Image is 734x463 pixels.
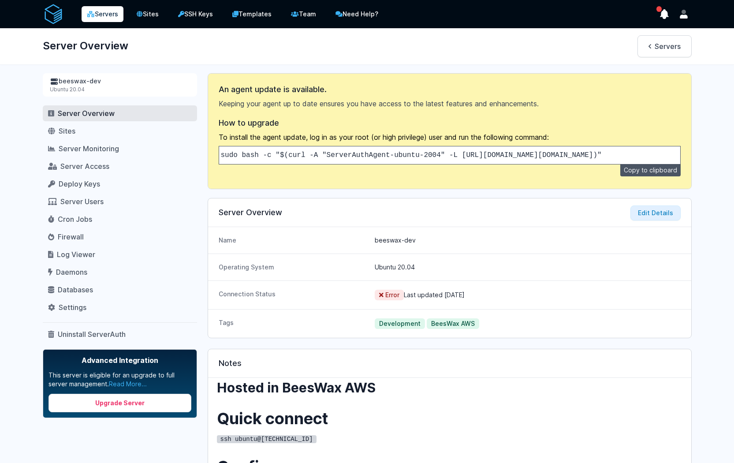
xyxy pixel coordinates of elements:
dt: Connection Status [219,290,368,300]
h3: Hosted in BeesWax AWS [217,380,682,396]
dd: beeswax-dev [375,236,680,245]
span: Server Overview [58,109,115,118]
a: Read More... [109,380,147,388]
button: User menu [676,6,692,22]
div: Ubuntu 20.04 [50,86,190,93]
span: has unread notifications [656,6,662,12]
h3: Notes [219,358,681,369]
dd: Last updated [DATE] [375,290,680,300]
a: Servers [637,35,692,57]
h3: Server Overview [219,207,681,218]
dt: Name [219,236,368,245]
a: Team [285,5,322,23]
a: Server Monitoring [43,141,197,157]
dt: Tags [219,318,368,329]
p: This server is eligible for an upgrade to full server management. [48,371,191,388]
span: Server Access [60,162,109,171]
span: Databases [58,285,93,294]
p: Keeping your agent up to date ensures you have access to the latest features and enhancements. [219,98,681,109]
span: Daemons [56,268,87,276]
span: Log Viewer [57,250,95,259]
button: show notifications [656,6,672,22]
button: Edit Details [630,205,681,220]
span: Sites [59,127,75,135]
dt: Operating System [219,263,368,272]
span: Server Monitoring [59,144,119,153]
a: Sites [43,123,197,139]
a: Need Help? [329,5,384,23]
a: Daemons [43,264,197,280]
div: beeswax-dev [50,77,190,86]
h2: Quick connect [217,410,682,427]
dd: Ubuntu 20.04 [375,263,680,272]
span: Settings [59,303,86,312]
a: Upgrade Server [48,394,191,412]
a: Templates [226,5,278,23]
a: Uninstall ServerAuth [43,326,197,342]
span: Firewall [58,232,84,241]
p: To install the agent update, log in as your root (or high privilege) user and run the following c... [219,132,681,142]
a: Log Viewer [43,246,197,262]
span: Development [375,318,425,329]
a: SSH Keys [172,5,219,23]
img: serverAuth logo [43,4,64,25]
a: Sites [130,5,165,23]
a: Server Access [43,158,197,174]
h1: Server Overview [43,35,128,56]
code: sudo bash -c "$(curl -A "ServerAuthAgent-ubuntu-2004" -L [URL][DOMAIN_NAME][DOMAIN_NAME])" [221,151,602,159]
span: Advanced Integration [48,355,191,366]
a: Firewall [43,229,197,245]
a: Server Overview [43,105,197,121]
a: Server Users [43,194,197,209]
span: Uninstall ServerAuth [58,330,126,339]
span: Deploy Keys [59,179,100,188]
span: BeesWax AWS [427,318,479,329]
a: Settings [43,299,197,315]
span: Error [375,290,404,300]
span: Server Users [60,197,104,206]
h3: How to upgrade [219,118,681,128]
span: Cron Jobs [58,215,92,224]
h3: An agent update is available. [219,84,681,95]
code: ssh ubuntu@[TECHNICAL_ID] [217,435,317,443]
a: Deploy Keys [43,176,197,192]
button: Copy to clipboard [620,164,681,176]
a: Databases [43,282,197,298]
a: Servers [82,6,123,22]
a: Cron Jobs [43,211,197,227]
